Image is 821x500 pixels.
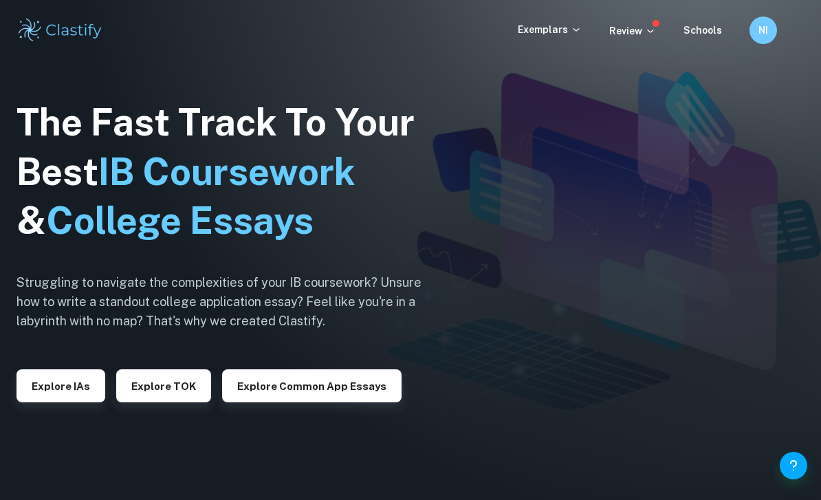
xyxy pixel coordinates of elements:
button: Explore TOK [116,369,211,402]
img: Clastify logo [17,17,104,44]
a: Explore IAs [17,379,105,392]
button: Explore IAs [17,369,105,402]
p: Review [609,23,656,39]
button: NI [749,17,777,44]
span: College Essays [46,199,314,242]
span: IB Coursework [98,150,355,193]
a: Explore TOK [116,379,211,392]
h1: The Fast Track To Your Best & [17,98,443,246]
button: Explore Common App essays [222,369,402,402]
h6: NI [756,23,771,38]
h6: Struggling to navigate the complexities of your IB coursework? Unsure how to write a standout col... [17,273,443,331]
button: Help and Feedback [780,452,807,479]
p: Exemplars [518,22,582,37]
a: Explore Common App essays [222,379,402,392]
a: Schools [683,25,722,36]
